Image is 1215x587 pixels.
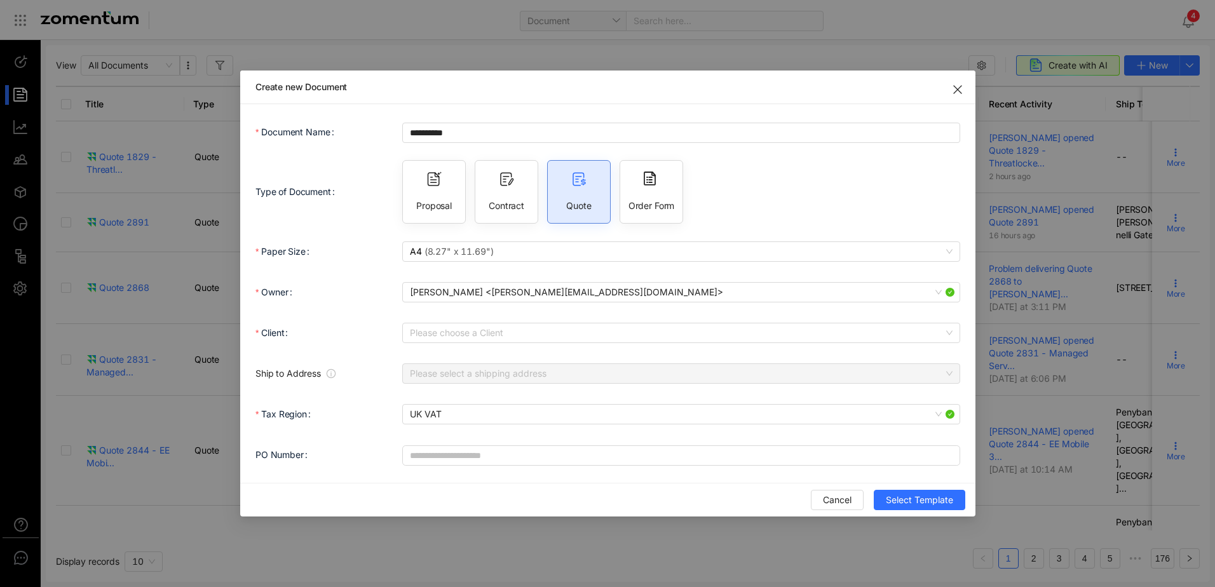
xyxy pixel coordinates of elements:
[416,199,452,212] span: Proposal
[628,199,674,212] span: Order Form
[566,199,591,212] span: Quote
[421,246,493,257] span: ( 8.27" x 11.69" )
[255,126,339,137] label: Document Name
[255,246,315,257] label: Paper Size
[810,490,863,510] button: Cancel
[255,81,960,93] span: Create new Document
[822,493,851,507] span: Cancel
[402,123,960,143] input: Document Name
[402,445,960,466] input: PO Number
[255,449,313,460] label: PO Number
[939,71,975,106] button: Close
[255,186,340,197] label: Type of Document
[410,283,953,302] span: Steffan Griffiths <steffan@mmbt.co.uk>
[255,287,297,297] label: Owner
[255,408,316,419] label: Tax Region
[255,327,293,338] label: Client
[410,246,422,257] span: A4
[255,367,402,380] span: Ship to Address
[873,490,965,510] button: Select Template
[489,199,524,212] span: Contract
[885,493,953,507] span: Select Template
[410,323,944,342] input: Client
[410,405,953,424] span: UK VAT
